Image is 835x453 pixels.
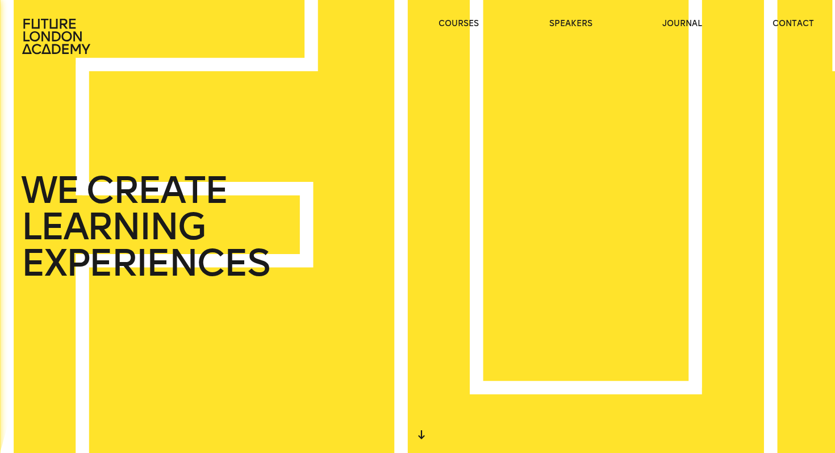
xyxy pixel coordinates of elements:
a: speakers [549,18,592,30]
span: EXPERIENCES [21,245,269,281]
a: contact [773,18,814,30]
span: CREATE [86,172,227,209]
a: journal [662,18,702,30]
span: WE [21,172,78,209]
a: courses [439,18,479,30]
span: LEARNING [21,209,205,245]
